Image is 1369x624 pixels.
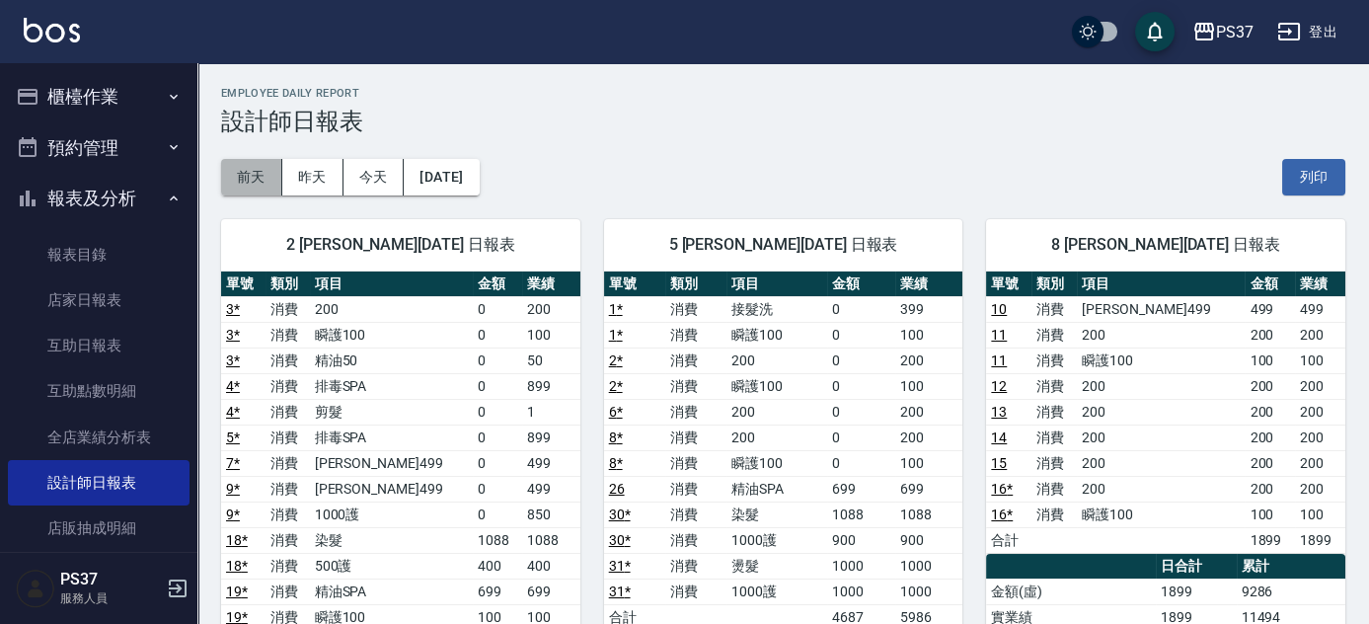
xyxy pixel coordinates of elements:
[665,502,726,527] td: 消費
[522,527,580,553] td: 1088
[991,301,1007,317] a: 10
[991,327,1007,343] a: 11
[895,348,962,373] td: 200
[473,399,521,425] td: 0
[221,87,1345,100] h2: Employee Daily Report
[310,296,474,322] td: 200
[1282,159,1345,195] button: 列印
[1031,450,1077,476] td: 消費
[1077,348,1245,373] td: 瞬護100
[310,527,474,553] td: 染髮
[1237,579,1345,604] td: 9286
[473,348,521,373] td: 0
[1245,450,1295,476] td: 200
[604,272,665,297] th: 單號
[8,368,190,414] a: 互助點數明細
[310,579,474,604] td: 精油SPA
[310,322,474,348] td: 瞬護100
[895,579,962,604] td: 1000
[1245,322,1295,348] td: 200
[473,527,521,553] td: 1088
[665,348,726,373] td: 消費
[266,373,310,399] td: 消費
[895,272,962,297] th: 業績
[1295,450,1345,476] td: 200
[1077,425,1245,450] td: 200
[665,476,726,502] td: 消費
[665,296,726,322] td: 消費
[895,296,962,322] td: 399
[991,378,1007,394] a: 12
[827,296,894,322] td: 0
[522,450,580,476] td: 499
[266,553,310,579] td: 消費
[726,579,828,604] td: 1000護
[895,527,962,553] td: 900
[522,272,580,297] th: 業績
[726,502,828,527] td: 染髮
[522,348,580,373] td: 50
[60,589,161,607] p: 服務人員
[1216,20,1254,44] div: PS37
[522,502,580,527] td: 850
[1031,425,1077,450] td: 消費
[310,399,474,425] td: 剪髮
[8,323,190,368] a: 互助日報表
[1295,399,1345,425] td: 200
[473,476,521,502] td: 0
[827,579,894,604] td: 1000
[16,569,55,608] img: Person
[726,296,828,322] td: 接髮洗
[1245,272,1295,297] th: 金額
[310,502,474,527] td: 1000護
[8,551,190,596] a: 費用分析表
[1295,373,1345,399] td: 200
[895,553,962,579] td: 1000
[665,322,726,348] td: 消費
[266,579,310,604] td: 消費
[404,159,479,195] button: [DATE]
[8,460,190,506] a: 設計師日報表
[473,322,521,348] td: 0
[310,373,474,399] td: 排毒SPA
[221,272,266,297] th: 單號
[609,481,625,497] a: 26
[1031,502,1077,527] td: 消費
[726,425,828,450] td: 200
[726,476,828,502] td: 精油SPA
[1077,296,1245,322] td: [PERSON_NAME]499
[1295,272,1345,297] th: 業績
[310,272,474,297] th: 項目
[726,553,828,579] td: 燙髮
[827,425,894,450] td: 0
[1184,12,1261,52] button: PS37
[266,476,310,502] td: 消費
[986,527,1031,553] td: 合計
[221,108,1345,135] h3: 設計師日報表
[1077,399,1245,425] td: 200
[310,425,474,450] td: 排毒SPA
[266,425,310,450] td: 消費
[726,348,828,373] td: 200
[522,476,580,502] td: 499
[1245,296,1295,322] td: 499
[1245,476,1295,502] td: 200
[1156,579,1236,604] td: 1899
[726,399,828,425] td: 200
[266,502,310,527] td: 消費
[1295,527,1345,553] td: 1899
[8,232,190,277] a: 報表目錄
[991,404,1007,420] a: 13
[266,296,310,322] td: 消費
[221,159,282,195] button: 前天
[245,235,557,255] span: 2 [PERSON_NAME][DATE] 日報表
[1031,373,1077,399] td: 消費
[1077,450,1245,476] td: 200
[726,450,828,476] td: 瞬護100
[991,429,1007,445] a: 14
[473,296,521,322] td: 0
[266,322,310,348] td: 消費
[895,425,962,450] td: 200
[895,476,962,502] td: 699
[665,425,726,450] td: 消費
